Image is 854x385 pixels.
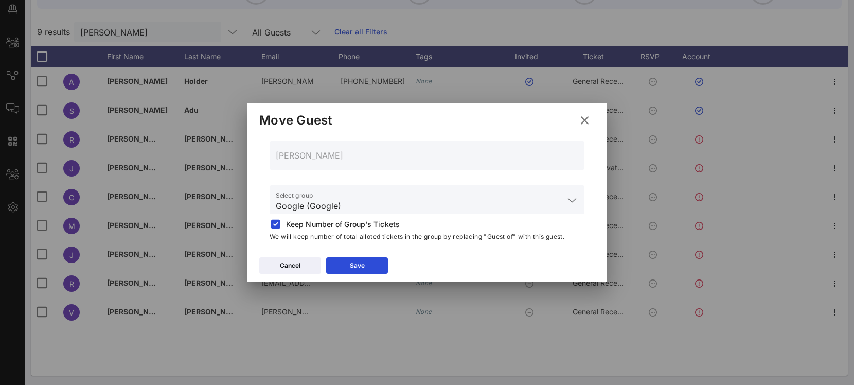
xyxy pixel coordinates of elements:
div: Save [350,260,365,271]
div: Cancel [280,260,300,271]
span: We will keep number of total alloted tickets in the group by replacing "Guest of" with this guest. [270,233,564,240]
label: Select group [276,191,313,199]
div: Move Guest [259,113,332,128]
button: Save [326,257,388,274]
button: Cancel [259,257,321,274]
span: Keep Number of Group's Tickets [286,219,400,230]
